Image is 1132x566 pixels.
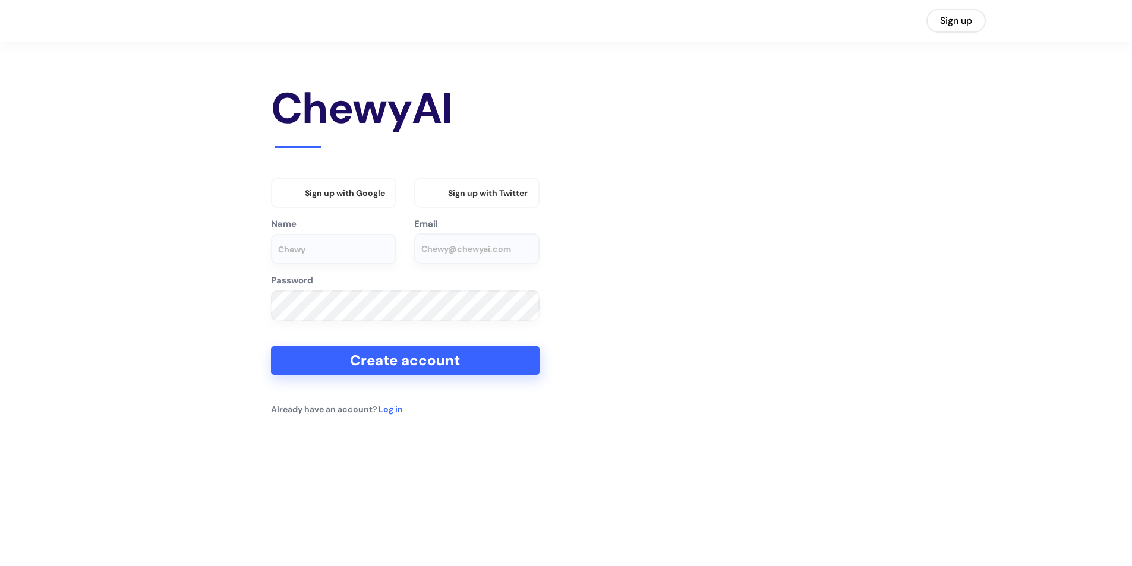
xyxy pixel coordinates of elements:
input: Chewy@chewyai.com [414,233,540,264]
div: Sign up with Google [305,188,386,198]
div: Log in [379,405,409,413]
button: Sign up [926,9,986,33]
div: Email [414,220,461,229]
div: Sign up with Twitter [448,188,531,198]
div: Name [271,220,317,229]
button: Create account [271,346,540,375]
div: Password [271,276,317,285]
input: Chewy [271,234,396,264]
div: Already have an account? [271,405,379,413]
div: ChewyAI [271,87,500,130]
